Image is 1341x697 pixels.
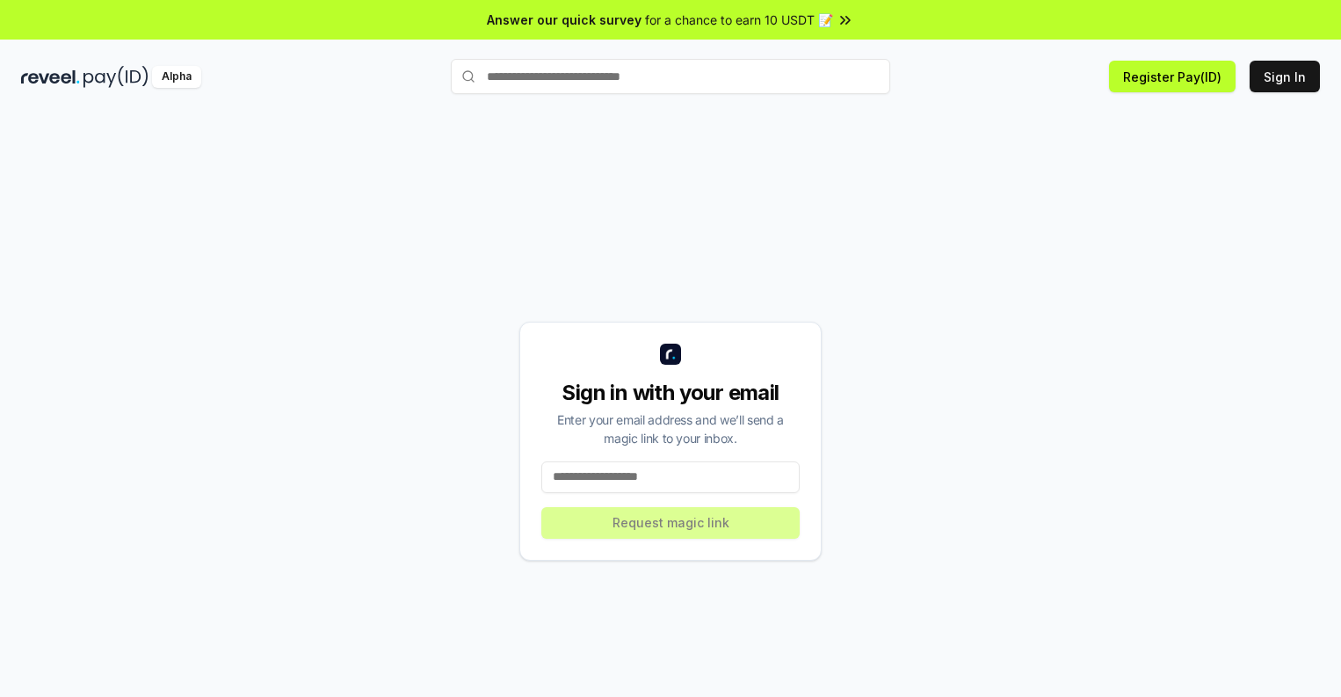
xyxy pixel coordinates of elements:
img: logo_small [660,344,681,365]
div: Alpha [152,66,201,88]
div: Enter your email address and we’ll send a magic link to your inbox. [541,410,800,447]
button: Register Pay(ID) [1109,61,1236,92]
img: reveel_dark [21,66,80,88]
button: Sign In [1250,61,1320,92]
span: for a chance to earn 10 USDT 📝 [645,11,833,29]
img: pay_id [83,66,149,88]
div: Sign in with your email [541,379,800,407]
span: Answer our quick survey [487,11,642,29]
